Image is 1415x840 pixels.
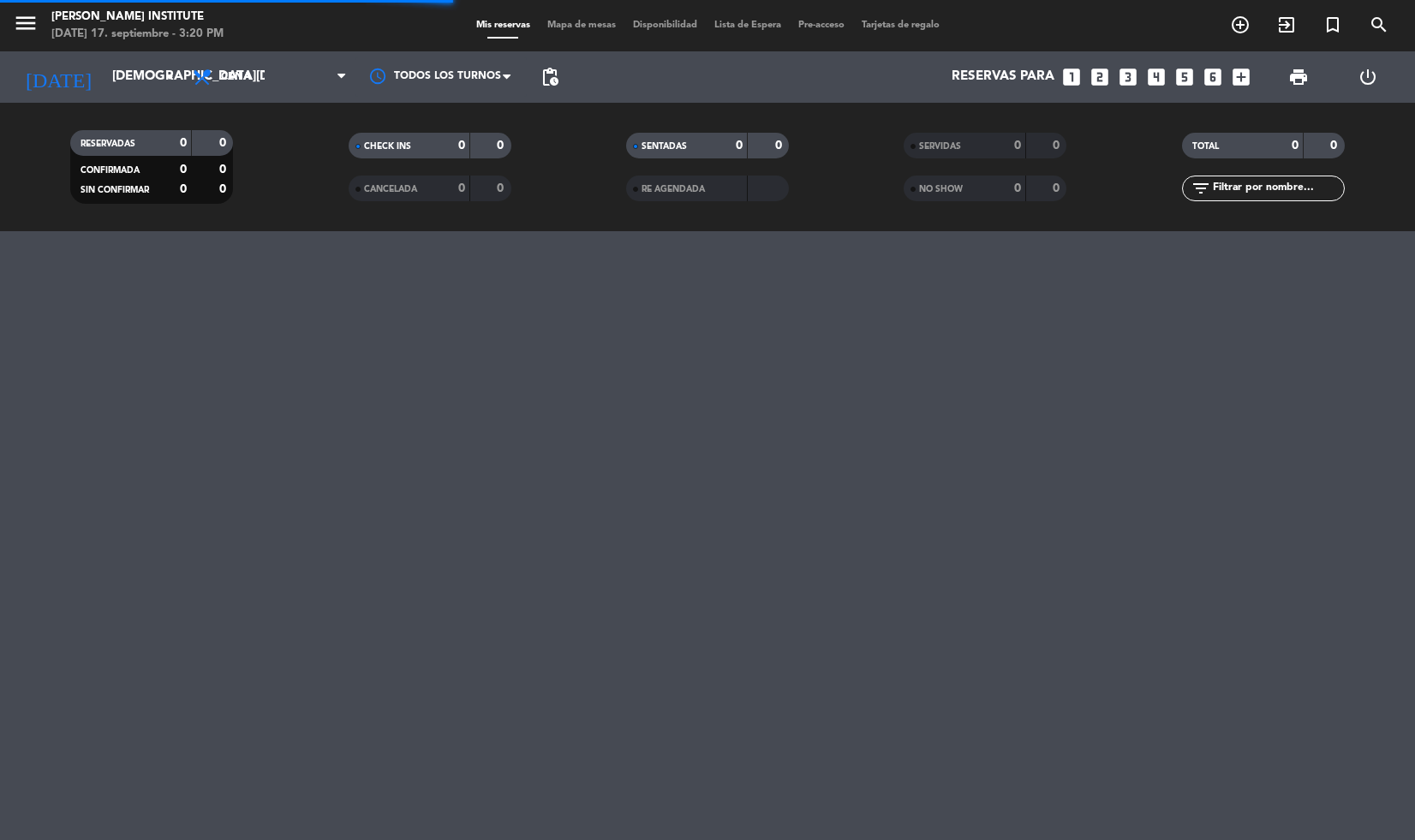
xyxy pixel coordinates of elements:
[1330,140,1340,152] strong: 0
[1014,182,1021,194] strong: 0
[1288,67,1309,87] span: print
[1230,66,1252,88] i: add_box
[1322,15,1343,35] i: turned_in_not
[81,140,135,148] span: RESERVADAS
[51,26,224,43] div: [DATE] 17. septiembre - 3:20 PM
[81,186,149,194] span: SIN CONFIRMAR
[790,21,853,30] span: Pre-acceso
[642,142,687,151] span: SENTADAS
[219,137,230,149] strong: 0
[706,21,790,30] span: Lista de Espera
[159,67,180,87] i: arrow_drop_down
[219,183,230,195] strong: 0
[1053,182,1063,194] strong: 0
[1145,66,1167,88] i: looks_4
[1089,66,1111,88] i: looks_two
[13,10,39,42] button: menu
[540,67,560,87] span: pending_actions
[13,58,104,96] i: [DATE]
[952,69,1054,85] span: Reservas para
[221,71,251,83] span: Cena
[1060,66,1083,88] i: looks_one
[1173,66,1196,88] i: looks_5
[497,182,507,194] strong: 0
[624,21,706,30] span: Disponibilidad
[180,137,187,149] strong: 0
[51,9,224,26] div: [PERSON_NAME] Institute
[458,140,465,152] strong: 0
[364,142,411,151] span: CHECK INS
[458,182,465,194] strong: 0
[1230,15,1251,35] i: add_circle_outline
[736,140,743,152] strong: 0
[497,140,507,152] strong: 0
[1292,140,1299,152] strong: 0
[1211,179,1344,198] input: Filtrar por nombre...
[1202,66,1224,88] i: looks_6
[539,21,624,30] span: Mapa de mesas
[180,183,187,195] strong: 0
[1053,140,1063,152] strong: 0
[1191,178,1211,199] i: filter_list
[1333,51,1402,103] div: LOG OUT
[219,164,230,176] strong: 0
[1014,140,1021,152] strong: 0
[642,185,705,194] span: RE AGENDADA
[1276,15,1297,35] i: exit_to_app
[775,140,785,152] strong: 0
[1192,142,1219,151] span: TOTAL
[919,185,963,194] span: NO SHOW
[853,21,948,30] span: Tarjetas de regalo
[1358,67,1378,87] i: power_settings_new
[364,185,417,194] span: CANCELADA
[180,164,187,176] strong: 0
[13,10,39,36] i: menu
[1117,66,1139,88] i: looks_3
[1369,15,1389,35] i: search
[468,21,539,30] span: Mis reservas
[919,142,961,151] span: SERVIDAS
[81,166,140,175] span: CONFIRMADA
